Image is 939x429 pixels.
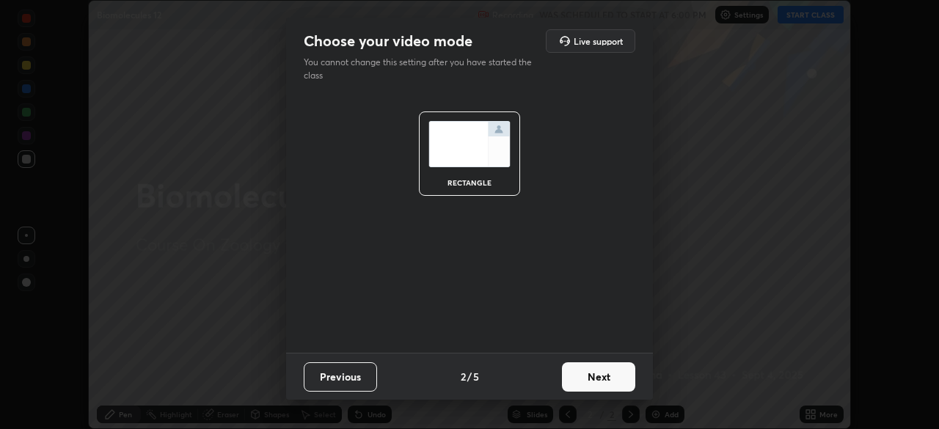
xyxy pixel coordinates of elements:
[473,369,479,384] h4: 5
[461,369,466,384] h4: 2
[574,37,623,45] h5: Live support
[467,369,472,384] h4: /
[428,121,511,167] img: normalScreenIcon.ae25ed63.svg
[304,56,541,82] p: You cannot change this setting after you have started the class
[304,32,472,51] h2: Choose your video mode
[304,362,377,392] button: Previous
[562,362,635,392] button: Next
[440,179,499,186] div: rectangle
